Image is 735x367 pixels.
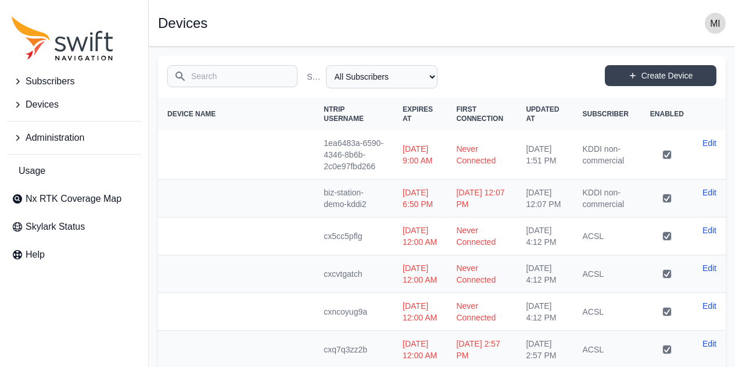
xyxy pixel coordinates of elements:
[7,215,141,238] a: Skylark Status
[314,98,393,130] th: NTRIP Username
[326,65,438,88] select: Subscriber
[702,262,716,274] a: Edit
[393,293,447,331] td: [DATE] 12:00 AM
[573,293,641,331] td: ACSL
[7,70,141,93] button: Subscribers
[7,187,141,211] a: Nx RTK Coverage Map
[26,98,59,112] span: Devices
[158,16,207,30] h1: Devices
[517,255,573,293] td: [DATE] 4:12 PM
[167,65,297,87] input: Search
[26,220,85,234] span: Skylark Status
[517,130,573,180] td: [DATE] 1:51 PM
[393,180,447,218] td: [DATE] 6:50 PM
[7,159,141,183] a: Usage
[447,255,517,293] td: Never Connected
[26,74,74,88] span: Subscribers
[526,105,559,123] span: Updated At
[517,180,573,218] td: [DATE] 12:07 PM
[573,218,641,255] td: ACSL
[573,180,641,218] td: KDDI non-commercial
[447,180,517,218] td: [DATE] 12:07 PM
[702,225,716,236] a: Edit
[447,218,517,255] td: Never Connected
[517,218,573,255] td: [DATE] 4:12 PM
[19,164,45,178] span: Usage
[447,293,517,331] td: Never Connected
[456,105,503,123] span: First Connection
[573,98,641,130] th: Subscriber
[702,300,716,312] a: Edit
[393,130,447,180] td: [DATE] 9:00 AM
[641,98,693,130] th: Enabled
[705,13,726,34] img: user photo
[26,248,45,262] span: Help
[314,255,393,293] td: cxcvtgatch
[403,105,433,123] span: Expires At
[702,187,716,198] a: Edit
[605,65,716,86] a: Create Device
[26,192,121,206] span: Nx RTK Coverage Map
[573,255,641,293] td: ACSL
[314,130,393,180] td: 1ea6483a-6590-4346-8b6b-2c0e97fbd266
[702,137,716,149] a: Edit
[7,126,141,149] button: Administration
[7,243,141,266] a: Help
[7,93,141,116] button: Devices
[393,255,447,293] td: [DATE] 12:00 AM
[307,71,321,83] label: Subscriber Name
[26,131,84,145] span: Administration
[517,293,573,331] td: [DATE] 4:12 PM
[314,218,393,255] td: cx5cc5pflg
[447,130,517,180] td: Never Connected
[573,130,641,180] td: KDDI non-commercial
[158,98,314,130] th: Device Name
[702,338,716,350] a: Edit
[393,218,447,255] td: [DATE] 12:00 AM
[314,180,393,218] td: biz-station-demo-kddi2
[314,293,393,331] td: cxncoyug9a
